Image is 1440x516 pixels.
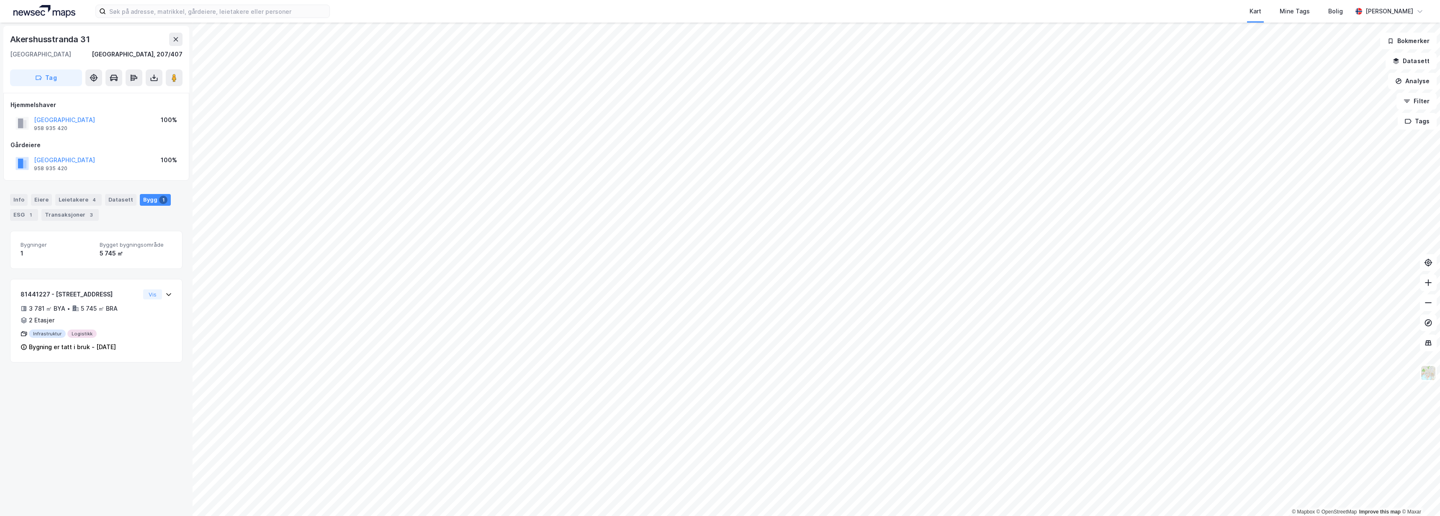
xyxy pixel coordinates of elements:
[1250,6,1261,16] div: Kart
[13,5,75,18] img: logo.a4113a55bc3d86da70a041830d287a7e.svg
[1388,73,1437,89] button: Analyse
[21,289,140,299] div: 81441227 - [STREET_ADDRESS]
[34,165,67,172] div: 958 935 420
[1317,509,1357,515] a: OpenStreetMap
[10,100,182,110] div: Hjemmelshaver
[10,194,28,206] div: Info
[92,49,183,59] div: [GEOGRAPHIC_DATA], 207/407
[1365,6,1413,16] div: [PERSON_NAME]
[1280,6,1310,16] div: Mine Tags
[1398,113,1437,130] button: Tags
[10,33,91,46] div: Akershusstranda 31
[29,315,54,325] div: 2 Etasjer
[161,115,177,125] div: 100%
[106,5,329,18] input: Søk på adresse, matrikkel, gårdeiere, leietakere eller personer
[1396,93,1437,110] button: Filter
[29,342,116,352] div: Bygning er tatt i bruk - [DATE]
[10,140,182,150] div: Gårdeiere
[1398,476,1440,516] iframe: Chat Widget
[1292,509,1315,515] a: Mapbox
[21,248,93,258] div: 1
[10,209,38,221] div: ESG
[67,305,70,312] div: •
[1380,33,1437,49] button: Bokmerker
[100,248,172,258] div: 5 745 ㎡
[10,49,71,59] div: [GEOGRAPHIC_DATA]
[41,209,99,221] div: Transaksjoner
[1420,365,1436,381] img: Z
[21,241,93,248] span: Bygninger
[26,211,35,219] div: 1
[87,211,95,219] div: 3
[159,196,167,204] div: 1
[1398,476,1440,516] div: Kontrollprogram for chat
[1328,6,1343,16] div: Bolig
[100,241,172,248] span: Bygget bygningsområde
[161,155,177,165] div: 100%
[29,304,65,314] div: 3 781 ㎡ BYA
[31,194,52,206] div: Eiere
[55,194,102,206] div: Leietakere
[143,289,162,299] button: Vis
[1386,53,1437,69] button: Datasett
[105,194,136,206] div: Datasett
[81,304,118,314] div: 5 745 ㎡ BRA
[140,194,171,206] div: Bygg
[10,69,82,86] button: Tag
[90,196,98,204] div: 4
[1359,509,1401,515] a: Improve this map
[34,125,67,132] div: 958 935 420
